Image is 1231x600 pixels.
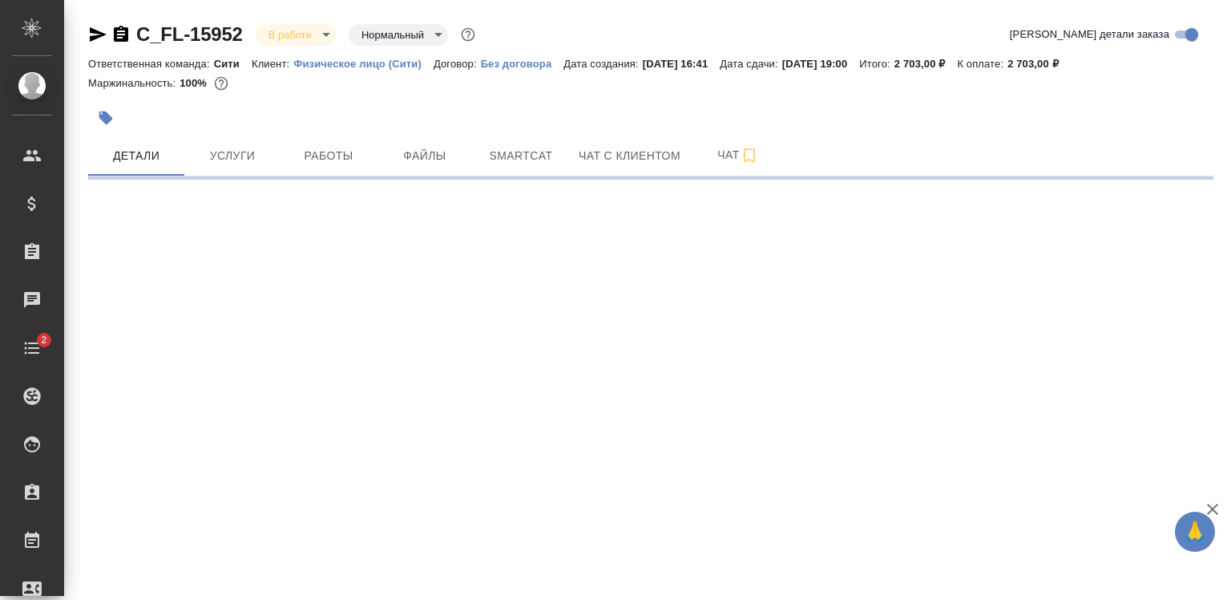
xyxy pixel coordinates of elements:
[88,25,107,44] button: Скопировать ссылку для ЯМессенджера
[1181,515,1209,549] span: 🙏
[740,146,759,165] svg: Подписаться
[31,332,56,348] span: 2
[211,73,232,94] button: 0.80 RUB;
[136,23,243,45] a: C_FL-15952
[252,58,293,70] p: Клиент:
[194,146,271,166] span: Услуги
[357,28,429,42] button: Нормальный
[894,58,958,70] p: 2 703,00 ₽
[700,145,777,165] span: Чат
[563,58,642,70] p: Дата создания:
[264,28,317,42] button: В работе
[1007,58,1071,70] p: 2 703,00 ₽
[434,58,481,70] p: Договор:
[481,58,564,70] p: Без договора
[88,100,123,136] button: Добавить тэг
[256,24,336,46] div: В работе
[293,56,434,70] a: Физическое лицо (Сити)
[481,56,564,70] a: Без договора
[482,146,559,166] span: Smartcat
[720,58,781,70] p: Дата сдачи:
[290,146,367,166] span: Работы
[643,58,720,70] p: [DATE] 16:41
[1175,512,1215,552] button: 🙏
[88,77,180,89] p: Маржинальность:
[458,24,478,45] button: Доп статусы указывают на важность/срочность заказа
[349,24,448,46] div: В работе
[579,146,680,166] span: Чат с клиентом
[88,58,214,70] p: Ответственная команда:
[1010,26,1169,43] span: [PERSON_NAME] детали заказа
[214,58,252,70] p: Сити
[386,146,463,166] span: Файлы
[4,328,60,368] a: 2
[111,25,131,44] button: Скопировать ссылку
[957,58,1007,70] p: К оплате:
[859,58,894,70] p: Итого:
[293,58,434,70] p: Физическое лицо (Сити)
[180,77,211,89] p: 100%
[98,146,175,166] span: Детали
[782,58,860,70] p: [DATE] 19:00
